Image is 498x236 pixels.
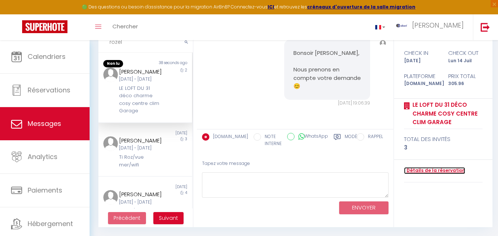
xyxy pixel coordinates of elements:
div: Tapez votre message [202,155,389,173]
div: Plateforme [399,72,443,81]
div: 3 [404,143,483,152]
span: Réservations [28,85,70,95]
span: 2 [185,67,187,73]
label: RAPPEL [364,133,383,141]
button: Next [153,212,184,225]
span: Calendriers [28,52,66,61]
span: Suivant [159,214,178,222]
span: Paiements [28,186,62,195]
div: [DATE] - [DATE] [119,199,164,206]
div: [PERSON_NAME] [119,67,164,76]
div: total des invités [404,135,483,144]
span: 3 [185,136,187,142]
div: 305.96 [443,80,487,87]
label: [DOMAIN_NAME] [209,133,248,141]
span: Hébergement [28,219,73,228]
img: ... [396,24,407,27]
div: [DATE] [399,57,443,64]
label: Modèles [345,133,364,148]
button: ENVOYER [339,201,389,214]
label: WhatsApp [295,133,328,141]
img: ... [103,67,118,82]
div: check in [399,49,443,57]
img: ... [103,190,118,205]
span: [PERSON_NAME] [412,21,464,30]
a: ICI [268,4,274,10]
img: Super Booking [22,20,67,33]
div: [DOMAIN_NAME] [399,80,443,87]
img: logout [481,22,490,32]
a: Détails de la réservation [404,167,465,174]
div: [DATE] [145,184,192,190]
a: ... [PERSON_NAME] [391,14,473,40]
span: Messages [28,119,61,128]
a: Chercher [107,14,143,40]
input: Rechercher un mot clé [98,32,193,53]
span: Non lu [103,60,123,67]
img: ... [380,40,386,46]
span: Précédent [114,214,140,222]
span: 4 [185,190,187,196]
button: Previous [108,212,146,225]
label: NOTE INTERNE [261,133,282,147]
button: Ouvrir le widget de chat LiveChat [6,3,28,25]
div: Ti Roz/vue mer/wifi [119,154,164,169]
pre: Bonsoir [PERSON_NAME], Nous prenons en compte votre demande 😊 [293,49,361,91]
span: Analytics [28,152,58,161]
div: [PERSON_NAME] [119,136,164,145]
div: Lun 14 Juil [443,57,487,64]
a: créneaux d'ouverture de la salle migration [307,4,415,10]
img: ... [103,136,118,151]
div: check out [443,49,487,57]
a: LE LOFT DU 31 déco charme cosy centre clim Garage [410,101,483,127]
div: [PERSON_NAME] [119,190,164,199]
div: [DATE] [145,130,192,136]
div: Ti Roz/vue mer/wifi [119,207,164,222]
div: [DATE] - [DATE] [119,145,164,152]
div: Prix total [443,72,487,81]
div: LE LOFT DU 31 déco charme cosy centre clim Garage [119,85,164,115]
span: Chercher [112,22,138,30]
div: [DATE] - [DATE] [119,76,164,83]
div: 38 seconds ago [145,60,192,67]
div: [DATE] 19:06:39 [284,100,370,107]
